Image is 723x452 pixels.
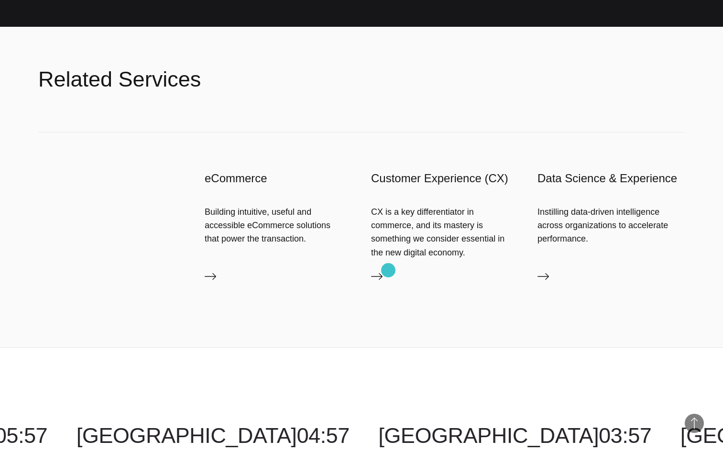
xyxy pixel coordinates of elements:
h3: Customer Experience (CX) [371,171,518,186]
div: Building intuitive, useful and accessible eCommerce solutions that power the transaction. [205,205,352,246]
a: [GEOGRAPHIC_DATA]03:57 [378,423,651,448]
h2: Related Services [38,65,201,94]
span: 03:57 [599,423,651,448]
button: Back to Top [685,414,704,433]
h3: eCommerce [205,171,352,186]
div: CX is a key differentiator in commerce, and its mastery is something we consider essential in the... [371,205,518,259]
a: [GEOGRAPHIC_DATA]04:57 [77,423,350,448]
h3: Data Science & Experience [537,171,685,186]
span: 04:57 [296,423,349,448]
div: Instilling data-driven intelligence across organizations to accelerate performance. [537,205,685,246]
